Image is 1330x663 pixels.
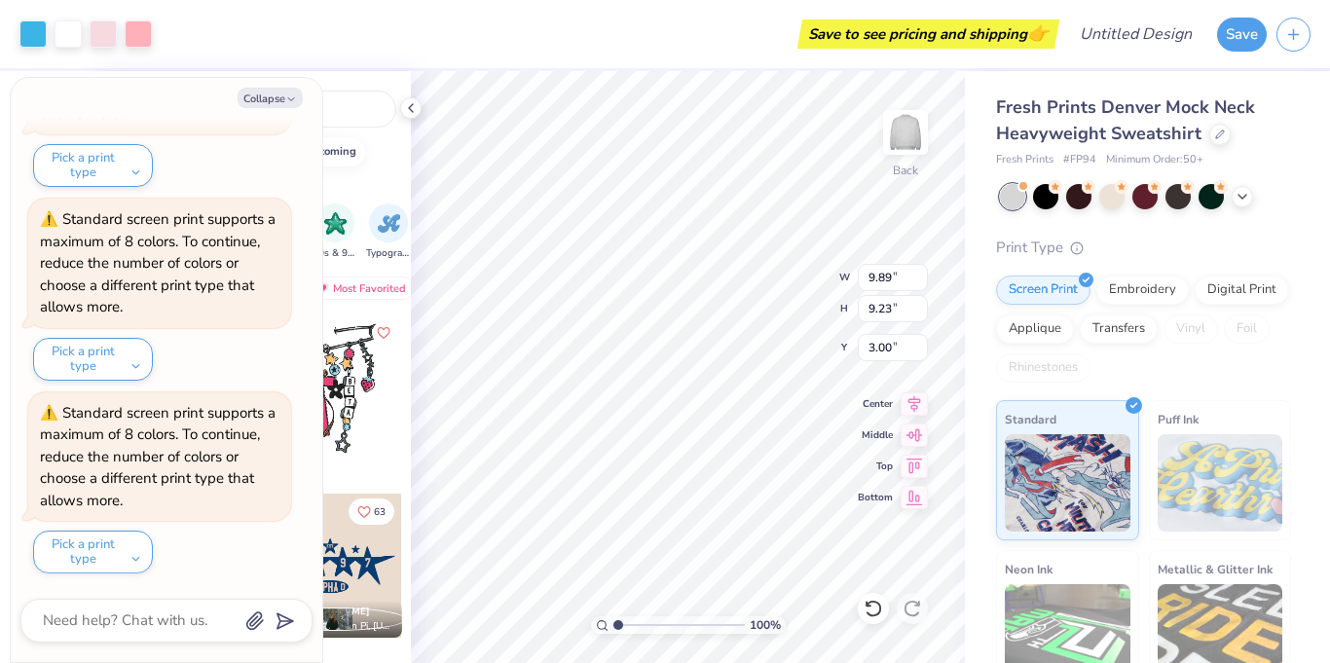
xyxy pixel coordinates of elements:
div: Back [893,162,918,179]
button: Collapse [238,88,303,108]
div: Screen Print [996,276,1090,305]
button: filter button [366,203,411,261]
div: filter for Typography [366,203,411,261]
div: Standard screen print supports a maximum of 8 colors. To continue, reduce the number of colors or... [40,209,276,316]
div: Save to see pricing and shipping [802,19,1054,49]
div: filter for 80s & 90s [313,203,357,261]
img: Puff Ink [1158,434,1283,532]
span: Metallic & Glitter Ink [1158,559,1273,579]
img: Standard [1005,434,1130,532]
span: 👉 [1027,21,1049,45]
button: Pick a print type [33,144,153,187]
span: # FP94 [1063,152,1096,168]
div: Vinyl [1164,314,1218,344]
span: Standard [1005,409,1056,429]
button: Like [372,321,395,345]
div: Print Type [996,237,1291,259]
span: Middle [858,428,893,442]
span: [PERSON_NAME] [289,605,370,618]
div: Standard screen print supports a maximum of 8 colors. To continue, reduce the number of colors or... [40,17,276,124]
span: 100 % [750,616,781,634]
span: Minimum Order: 50 + [1106,152,1203,168]
span: Fresh Prints Denver Mock Neck Heavyweight Sweatshirt [996,95,1255,145]
button: filter button [313,203,357,261]
div: Digital Print [1195,276,1289,305]
span: Neon Ink [1005,559,1053,579]
div: Foil [1224,314,1270,344]
span: 63 [374,507,386,517]
div: Standard screen print supports a maximum of 8 colors. To continue, reduce the number of colors or... [40,403,276,510]
input: Untitled Design [1064,15,1207,54]
button: Pick a print type [33,338,153,381]
div: Most Favorited [305,276,415,300]
span: Alpha Omicron Pi, [US_STATE] A&M University [289,619,394,634]
span: Typography [366,246,411,261]
span: Center [858,397,893,411]
img: Back [886,113,925,152]
button: Like [349,498,394,525]
div: Embroidery [1096,276,1189,305]
span: 80s & 90s [313,246,357,261]
div: Rhinestones [996,353,1090,383]
span: Puff Ink [1158,409,1199,429]
div: Applique [996,314,1074,344]
span: Fresh Prints [996,152,1053,168]
div: Transfers [1080,314,1158,344]
span: Bottom [858,491,893,504]
span: Top [858,460,893,473]
img: 80s & 90s Image [324,212,347,235]
img: Typography Image [378,212,400,235]
button: Pick a print type [33,531,153,573]
button: Save [1217,18,1267,52]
